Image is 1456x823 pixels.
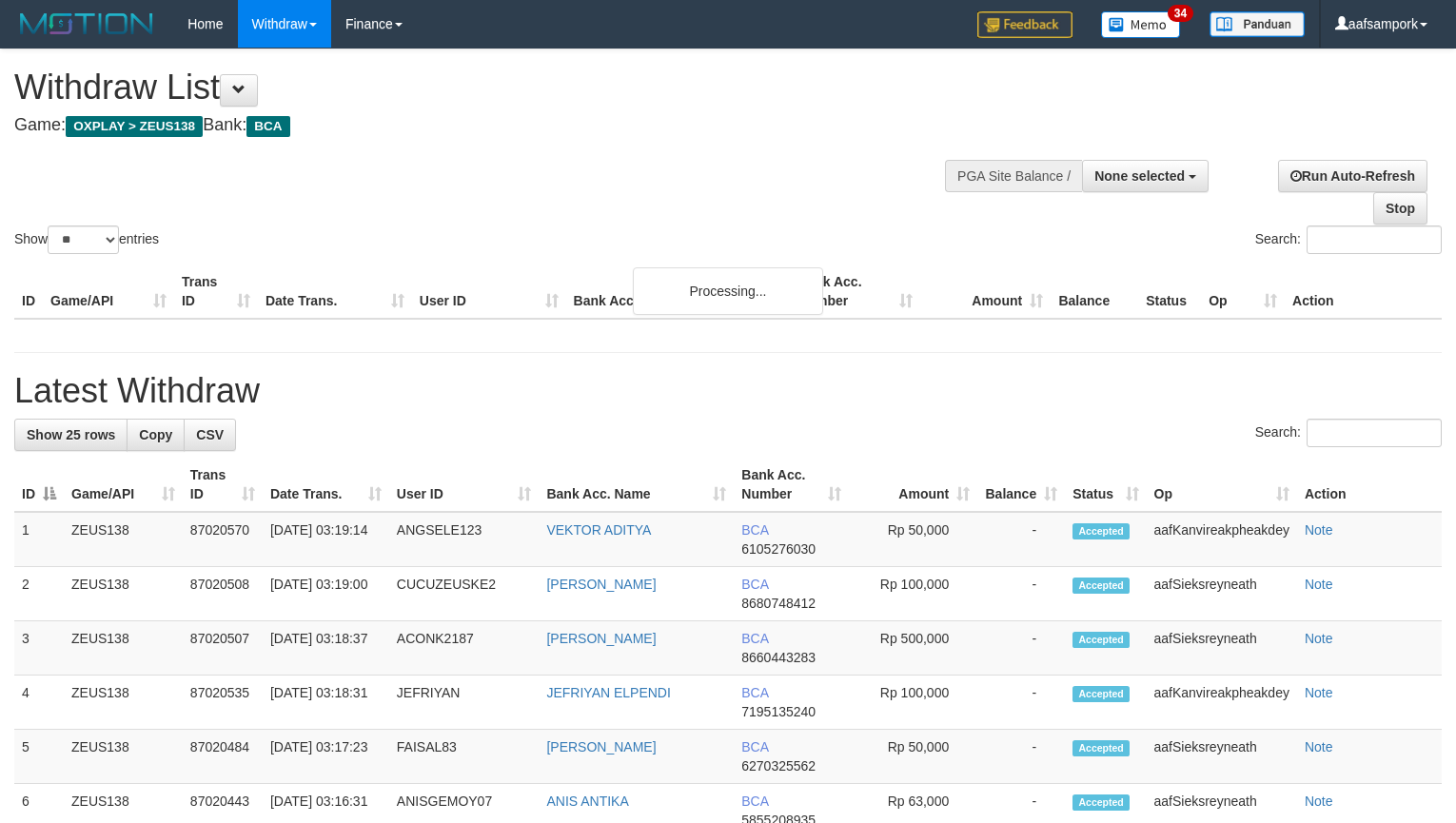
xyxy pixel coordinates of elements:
[14,676,64,730] td: 4
[849,676,977,730] td: Rp 100,000
[741,577,768,592] span: BCA
[977,730,1065,784] td: -
[1065,458,1146,512] th: Status: activate to sort column ascending
[43,265,174,319] th: Game/API
[1094,168,1185,184] span: None selected
[389,676,540,730] td: JEFRIYAN
[183,621,263,676] td: 87020507
[14,69,952,107] h1: Withdraw List
[1147,676,1297,730] td: aafKanvireakpheakdey
[546,577,656,592] a: [PERSON_NAME]
[1373,192,1427,225] a: Stop
[174,265,258,319] th: Trans ID
[633,267,823,315] div: Processing...
[1255,225,1442,254] label: Search:
[741,596,816,611] span: Copy 8680748412 to clipboard
[977,621,1065,676] td: -
[183,458,263,512] th: Trans ID: activate to sort column ascending
[14,372,1442,410] h1: Latest Withdraw
[246,116,289,137] span: BCA
[1305,739,1333,754] a: Note
[741,685,768,700] span: BCA
[1101,11,1181,38] img: Button%20Memo.svg
[263,730,389,784] td: [DATE] 03:17:23
[64,512,183,567] td: ZEUS138
[263,512,389,567] td: [DATE] 03:19:14
[977,676,1065,730] td: -
[741,739,768,754] span: BCA
[389,621,540,676] td: ACONK2187
[412,265,566,319] th: User ID
[183,730,263,784] td: 87020484
[1072,523,1130,539] span: Accepted
[66,116,203,137] span: OXPLAY > ZEUS138
[1147,458,1297,512] th: Op: activate to sort column ascending
[920,265,1051,319] th: Amount
[741,541,816,557] span: Copy 6105276030 to clipboard
[741,704,816,719] span: Copy 7195135240 to clipboard
[977,11,1072,38] img: Feedback.jpg
[1072,578,1130,594] span: Accepted
[1147,621,1297,676] td: aafSieksreyneath
[546,739,656,754] a: [PERSON_NAME]
[184,419,236,451] a: CSV
[14,265,43,319] th: ID
[734,458,849,512] th: Bank Acc. Number: activate to sort column ascending
[1072,632,1130,648] span: Accepted
[1147,567,1297,621] td: aafSieksreyneath
[1305,522,1333,538] a: Note
[741,650,816,665] span: Copy 8660443283 to clipboard
[546,522,651,538] a: VEKTOR ADITYA
[1147,730,1297,784] td: aafSieksreyneath
[14,225,159,254] label: Show entries
[196,427,224,442] span: CSV
[389,458,540,512] th: User ID: activate to sort column ascending
[64,621,183,676] td: ZEUS138
[977,458,1065,512] th: Balance: activate to sort column ascending
[1305,577,1333,592] a: Note
[258,265,412,319] th: Date Trans.
[849,621,977,676] td: Rp 500,000
[1072,740,1130,756] span: Accepted
[849,730,977,784] td: Rp 50,000
[14,512,64,567] td: 1
[977,512,1065,567] td: -
[1305,685,1333,700] a: Note
[1051,265,1138,319] th: Balance
[139,427,172,442] span: Copy
[263,676,389,730] td: [DATE] 03:18:31
[14,10,159,38] img: MOTION_logo.png
[1285,265,1442,319] th: Action
[741,794,768,809] span: BCA
[48,225,119,254] select: Showentries
[14,458,64,512] th: ID: activate to sort column descending
[546,794,628,809] a: ANIS ANTIKA
[1305,631,1333,646] a: Note
[849,512,977,567] td: Rp 50,000
[1168,5,1193,22] span: 34
[1138,265,1201,319] th: Status
[1147,512,1297,567] td: aafKanvireakpheakdey
[14,116,952,135] h4: Game: Bank:
[1082,160,1209,192] button: None selected
[1307,225,1442,254] input: Search:
[566,265,791,319] th: Bank Acc. Name
[1072,794,1130,811] span: Accepted
[741,631,768,646] span: BCA
[1305,794,1333,809] a: Note
[546,685,670,700] a: JEFRIYAN ELPENDI
[1072,686,1130,702] span: Accepted
[1201,265,1285,319] th: Op
[1210,11,1305,37] img: panduan.png
[64,567,183,621] td: ZEUS138
[64,458,183,512] th: Game/API: activate to sort column ascending
[546,631,656,646] a: [PERSON_NAME]
[1307,419,1442,447] input: Search:
[1278,160,1427,192] a: Run Auto-Refresh
[741,522,768,538] span: BCA
[389,730,540,784] td: FAISAL83
[14,621,64,676] td: 3
[64,676,183,730] td: ZEUS138
[263,621,389,676] td: [DATE] 03:18:37
[1297,458,1442,512] th: Action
